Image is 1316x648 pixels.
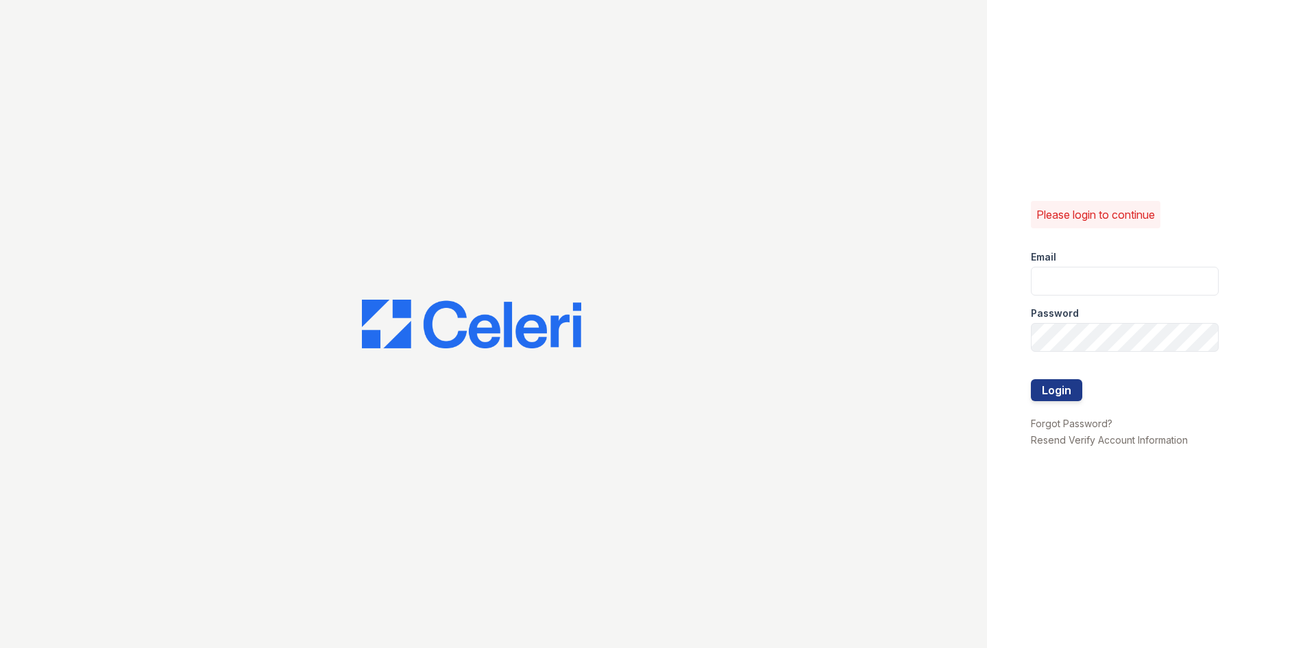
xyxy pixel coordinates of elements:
a: Resend Verify Account Information [1031,434,1188,446]
label: Email [1031,250,1056,264]
img: CE_Logo_Blue-a8612792a0a2168367f1c8372b55b34899dd931a85d93a1a3d3e32e68fde9ad4.png [362,300,581,349]
button: Login [1031,379,1082,401]
a: Forgot Password? [1031,418,1112,429]
label: Password [1031,307,1079,320]
p: Please login to continue [1036,206,1155,223]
